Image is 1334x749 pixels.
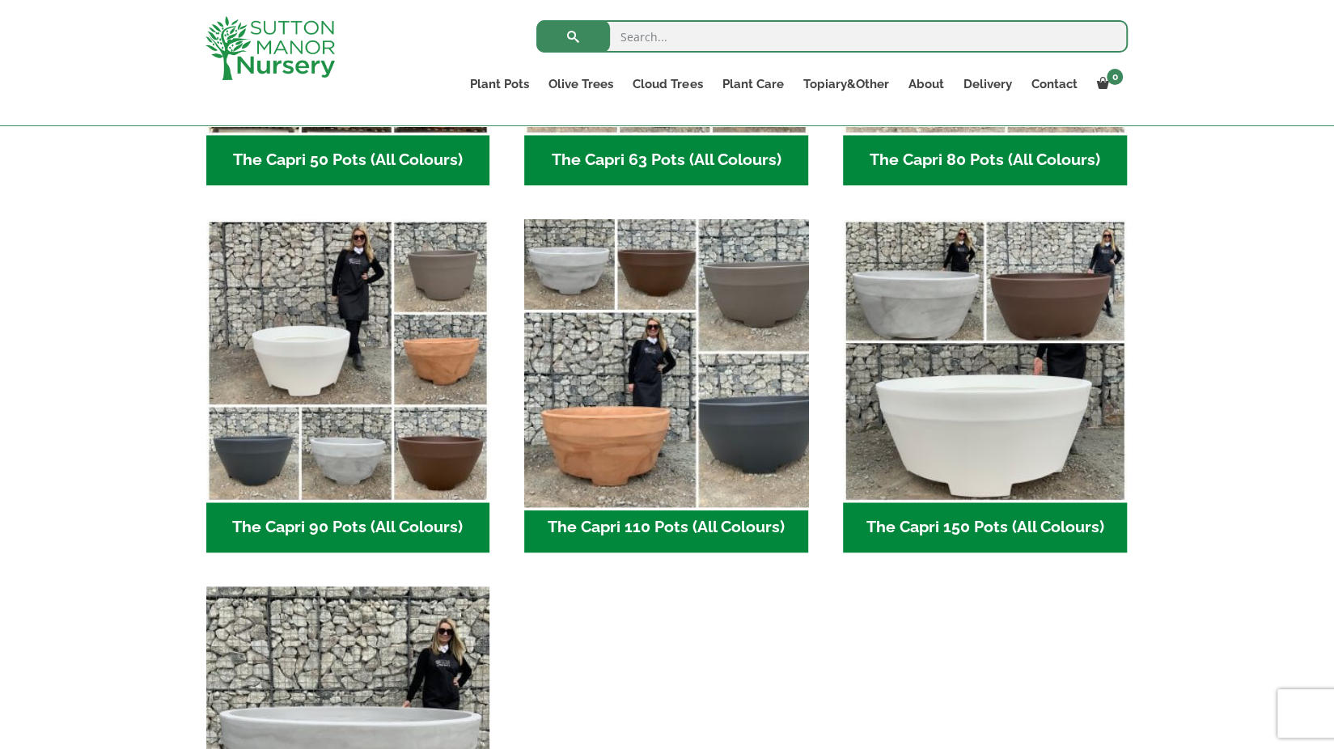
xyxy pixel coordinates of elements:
[623,73,712,95] a: Cloud Trees
[1021,73,1086,95] a: Contact
[712,73,793,95] a: Plant Care
[1086,73,1128,95] a: 0
[206,502,490,552] h2: The Capri 90 Pots (All Colours)
[524,502,808,552] h2: The Capri 110 Pots (All Colours)
[843,135,1127,185] h2: The Capri 80 Pots (All Colours)
[843,219,1127,552] a: Visit product category The Capri 150 Pots (All Colours)
[898,73,953,95] a: About
[843,502,1127,552] h2: The Capri 150 Pots (All Colours)
[843,219,1127,503] img: The Capri 150 Pots (All Colours)
[1107,69,1123,85] span: 0
[536,20,1128,53] input: Search...
[518,212,815,510] img: The Capri 110 Pots (All Colours)
[793,73,898,95] a: Topiary&Other
[524,135,808,185] h2: The Capri 63 Pots (All Colours)
[206,135,490,185] h2: The Capri 50 Pots (All Colours)
[206,219,490,503] img: The Capri 90 Pots (All Colours)
[539,73,623,95] a: Olive Trees
[524,219,808,552] a: Visit product category The Capri 110 Pots (All Colours)
[205,16,335,80] img: logo
[953,73,1021,95] a: Delivery
[206,219,490,552] a: Visit product category The Capri 90 Pots (All Colours)
[460,73,539,95] a: Plant Pots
